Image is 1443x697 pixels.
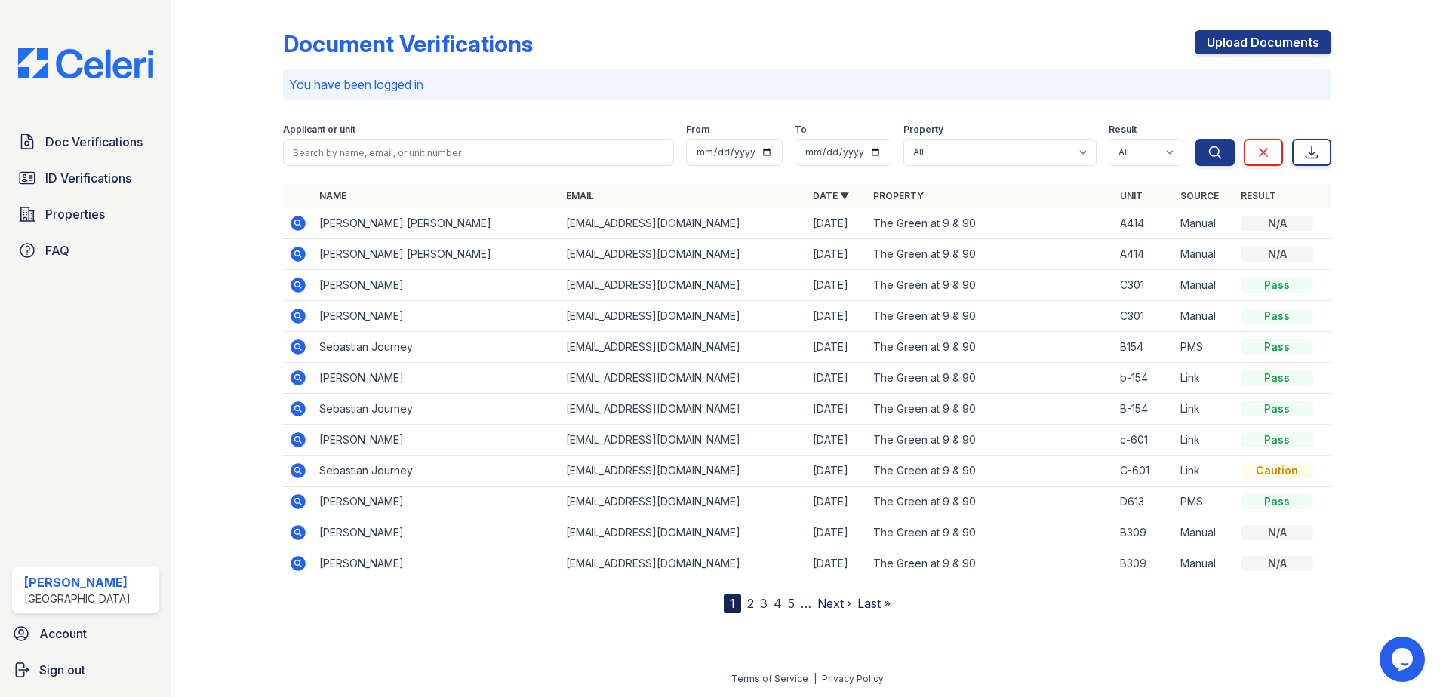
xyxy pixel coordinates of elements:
[747,596,754,611] a: 2
[788,596,795,611] a: 5
[1114,363,1174,394] td: b-154
[807,239,867,270] td: [DATE]
[1241,339,1313,355] div: Pass
[807,208,867,239] td: [DATE]
[1174,487,1235,517] td: PMS
[560,548,807,579] td: [EMAIL_ADDRESS][DOMAIN_NAME]
[807,517,867,548] td: [DATE]
[1380,637,1428,682] iframe: chat widget
[283,139,674,166] input: Search by name, email, or unit number
[313,548,560,579] td: [PERSON_NAME]
[6,619,165,649] a: Account
[1241,463,1313,478] div: Caution
[313,208,560,239] td: [PERSON_NAME] [PERSON_NAME]
[731,673,808,684] a: Terms of Service
[24,573,131,591] div: [PERSON_NAME]
[1174,301,1235,332] td: Manual
[1114,301,1174,332] td: C301
[313,456,560,487] td: Sebastian Journey
[807,270,867,301] td: [DATE]
[39,625,87,643] span: Account
[313,301,560,332] td: [PERSON_NAME]
[560,487,807,517] td: [EMAIL_ADDRESS][DOMAIN_NAME]
[560,208,807,239] td: [EMAIL_ADDRESS][DOMAIN_NAME]
[566,190,594,201] a: Email
[1241,247,1313,262] div: N/A
[1180,190,1219,201] a: Source
[903,124,943,136] label: Property
[814,673,817,684] div: |
[1114,517,1174,548] td: B309
[1174,394,1235,425] td: Link
[774,596,782,611] a: 4
[560,425,807,456] td: [EMAIL_ADDRESS][DOMAIN_NAME]
[1174,456,1235,487] td: Link
[289,75,1325,94] p: You have been logged in
[807,394,867,425] td: [DATE]
[313,487,560,517] td: [PERSON_NAME]
[822,673,884,684] a: Privacy Policy
[1174,363,1235,394] td: Link
[867,456,1114,487] td: The Green at 9 & 90
[795,124,807,136] label: To
[867,301,1114,332] td: The Green at 9 & 90
[45,169,131,187] span: ID Verifications
[1114,332,1174,363] td: B154
[1174,239,1235,270] td: Manual
[1241,190,1276,201] a: Result
[873,190,924,201] a: Property
[1241,370,1313,385] div: Pass
[724,594,741,613] div: 1
[1174,208,1235,239] td: Manual
[867,270,1114,301] td: The Green at 9 & 90
[560,456,807,487] td: [EMAIL_ADDRESS][DOMAIN_NAME]
[313,517,560,548] td: [PERSON_NAME]
[1174,517,1235,548] td: Manual
[24,591,131,606] div: [GEOGRAPHIC_DATA]
[12,127,159,157] a: Doc Verifications
[807,487,867,517] td: [DATE]
[807,363,867,394] td: [DATE]
[560,394,807,425] td: [EMAIL_ADDRESS][DOMAIN_NAME]
[1114,456,1174,487] td: C-601
[857,596,891,611] a: Last »
[867,487,1114,517] td: The Green at 9 & 90
[313,332,560,363] td: Sebastian Journey
[1241,494,1313,509] div: Pass
[560,270,807,301] td: [EMAIL_ADDRESS][DOMAIN_NAME]
[45,133,143,151] span: Doc Verifications
[560,239,807,270] td: [EMAIL_ADDRESS][DOMAIN_NAME]
[39,661,85,679] span: Sign out
[817,596,851,611] a: Next ›
[1241,525,1313,540] div: N/A
[283,124,355,136] label: Applicant or unit
[807,301,867,332] td: [DATE]
[867,332,1114,363] td: The Green at 9 & 90
[45,205,105,223] span: Properties
[807,548,867,579] td: [DATE]
[12,235,159,266] a: FAQ
[867,517,1114,548] td: The Green at 9 & 90
[1195,30,1331,54] a: Upload Documents
[1241,556,1313,571] div: N/A
[560,363,807,394] td: [EMAIL_ADDRESS][DOMAIN_NAME]
[686,124,709,136] label: From
[313,239,560,270] td: [PERSON_NAME] [PERSON_NAME]
[867,208,1114,239] td: The Green at 9 & 90
[6,48,165,78] img: CE_Logo_Blue-a8612792a0a2168367f1c8372b55b34899dd931a85d93a1a3d3e32e68fde9ad4.png
[1109,124,1137,136] label: Result
[867,363,1114,394] td: The Green at 9 & 90
[1174,270,1235,301] td: Manual
[760,596,768,611] a: 3
[1114,270,1174,301] td: C301
[319,190,346,201] a: Name
[1114,548,1174,579] td: B309
[6,655,165,685] a: Sign out
[1114,239,1174,270] td: A414
[813,190,849,201] a: Date ▼
[12,199,159,229] a: Properties
[313,363,560,394] td: [PERSON_NAME]
[1241,401,1313,416] div: Pass
[801,594,811,613] span: …
[12,163,159,193] a: ID Verifications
